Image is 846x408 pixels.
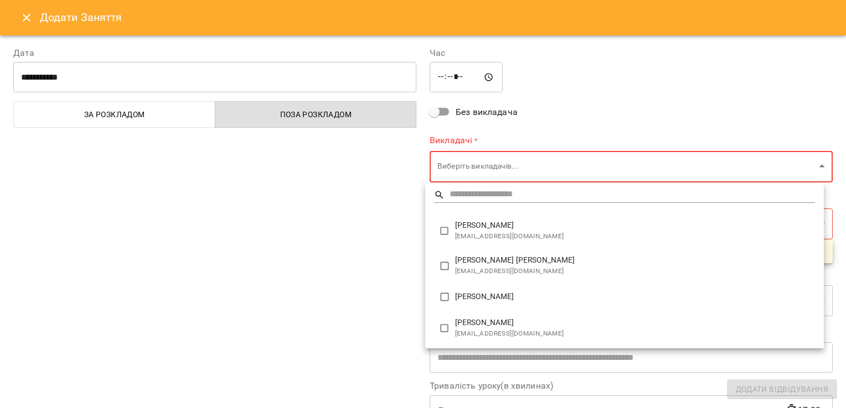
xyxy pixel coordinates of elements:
[455,317,815,328] span: [PERSON_NAME]
[455,328,815,339] span: [EMAIL_ADDRESS][DOMAIN_NAME]
[455,231,815,242] span: [EMAIL_ADDRESS][DOMAIN_NAME]
[455,291,815,302] span: [PERSON_NAME]
[455,266,815,277] span: [EMAIL_ADDRESS][DOMAIN_NAME]
[455,255,815,266] span: [PERSON_NAME] [PERSON_NAME]
[455,220,815,231] span: [PERSON_NAME]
